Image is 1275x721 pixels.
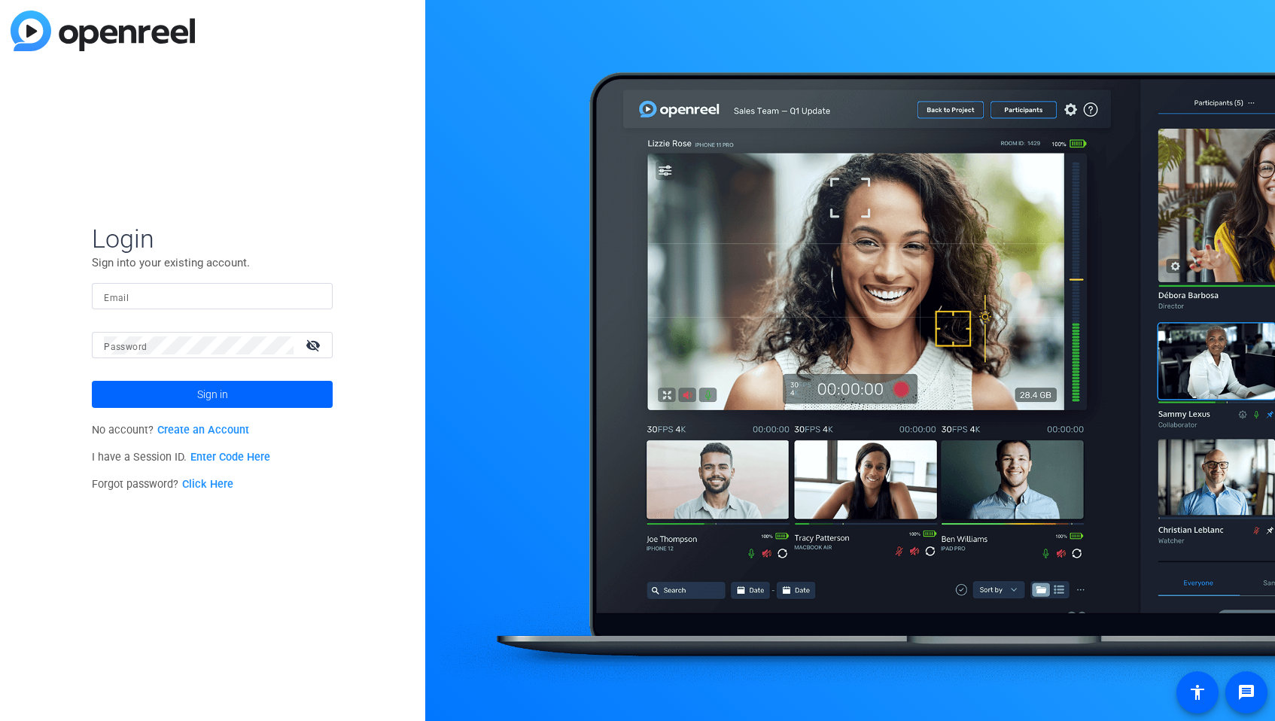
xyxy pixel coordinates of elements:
a: Create an Account [157,424,249,437]
button: Sign in [92,381,333,408]
img: blue-gradient.svg [11,11,195,51]
span: No account? [92,424,249,437]
span: Forgot password? [92,478,233,491]
span: Sign in [197,376,228,413]
mat-icon: accessibility [1188,683,1207,701]
p: Sign into your existing account. [92,254,333,271]
mat-label: Password [104,342,147,352]
span: I have a Session ID. [92,451,270,464]
input: Enter Email Address [104,287,321,306]
span: Login [92,223,333,254]
mat-icon: visibility_off [297,334,333,356]
a: Enter Code Here [190,451,270,464]
mat-icon: message [1237,683,1255,701]
a: Click Here [182,478,233,491]
mat-label: Email [104,293,129,303]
